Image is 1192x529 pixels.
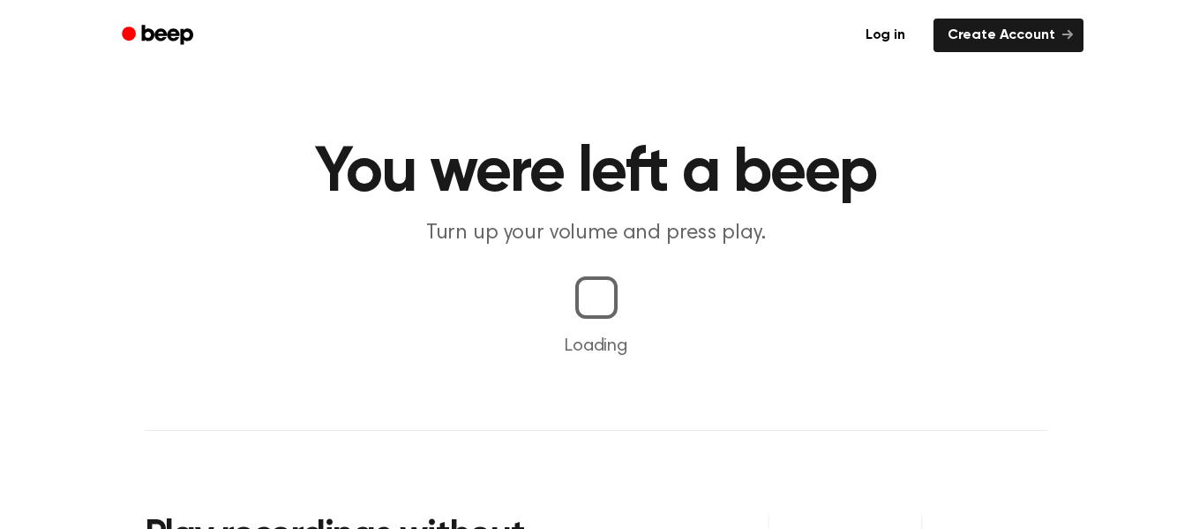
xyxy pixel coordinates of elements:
[933,19,1083,52] a: Create Account
[145,141,1048,205] h1: You were left a beep
[21,333,1171,359] p: Loading
[848,15,923,56] a: Log in
[258,219,935,248] p: Turn up your volume and press play.
[109,19,209,53] a: Beep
